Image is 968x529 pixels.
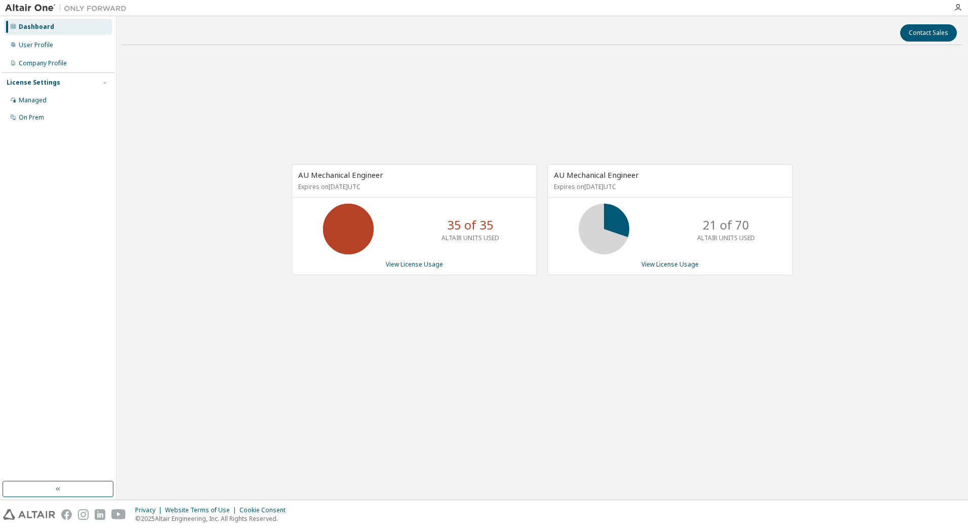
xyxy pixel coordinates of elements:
img: linkedin.svg [95,509,105,520]
div: License Settings [7,79,60,87]
p: 35 of 35 [447,216,494,234]
div: Privacy [135,506,165,514]
img: altair_logo.svg [3,509,55,520]
button: Contact Sales [900,24,957,42]
img: youtube.svg [111,509,126,520]
p: ALTAIR UNITS USED [441,234,499,242]
div: Cookie Consent [239,506,292,514]
p: Expires on [DATE] UTC [298,182,528,191]
a: View License Usage [641,260,699,269]
div: Website Terms of Use [165,506,239,514]
img: Altair One [5,3,132,13]
a: View License Usage [386,260,443,269]
img: instagram.svg [78,509,89,520]
div: Managed [19,96,47,104]
p: 21 of 70 [703,216,749,234]
img: facebook.svg [61,509,72,520]
span: AU Mechanical Engineer [298,170,383,180]
p: Expires on [DATE] UTC [554,182,784,191]
p: © 2025 Altair Engineering, Inc. All Rights Reserved. [135,514,292,523]
div: On Prem [19,114,44,122]
div: Company Profile [19,59,67,67]
span: AU Mechanical Engineer [554,170,639,180]
p: ALTAIR UNITS USED [697,234,755,242]
div: Dashboard [19,23,54,31]
div: User Profile [19,41,53,49]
